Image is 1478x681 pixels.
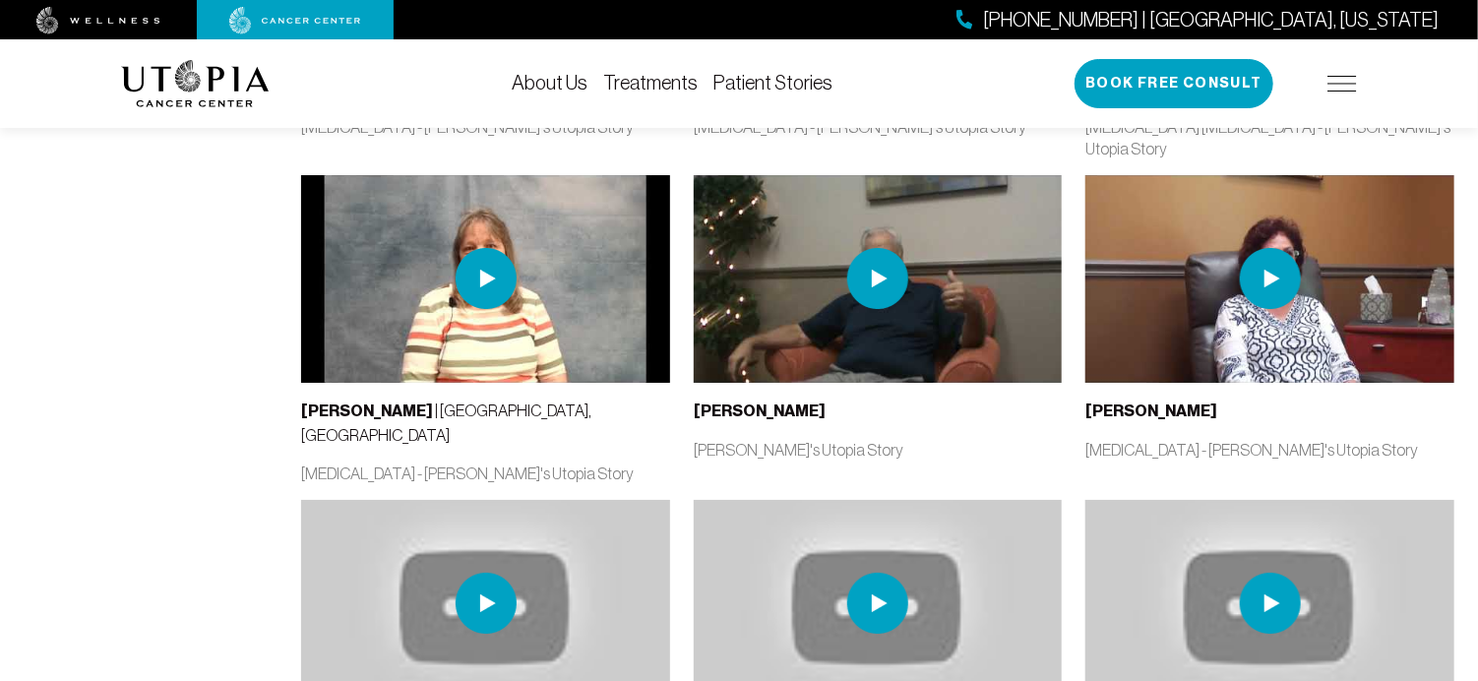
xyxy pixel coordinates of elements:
button: Book Free Consult [1075,59,1273,108]
img: play icon [847,573,908,634]
img: thumbnail [1085,175,1454,383]
p: [PERSON_NAME]'s Utopia Story [694,439,1063,461]
p: [MEDICAL_DATA] - [PERSON_NAME]'s Utopia Story [301,463,670,484]
img: play icon [456,573,517,634]
a: Patient Stories [713,72,832,93]
a: About Us [512,72,587,93]
b: [PERSON_NAME] [694,402,826,420]
a: [PHONE_NUMBER] | [GEOGRAPHIC_DATA], [US_STATE] [956,6,1439,34]
span: [PHONE_NUMBER] | [GEOGRAPHIC_DATA], [US_STATE] [983,6,1439,34]
img: cancer center [229,7,361,34]
b: [PERSON_NAME] [301,402,433,420]
a: Treatments [603,72,698,93]
img: logo [121,60,270,107]
img: thumbnail [301,175,670,383]
img: icon-hamburger [1327,76,1357,92]
p: [MEDICAL_DATA] [MEDICAL_DATA] - [PERSON_NAME]'s Utopia Story [1085,116,1454,159]
span: | [GEOGRAPHIC_DATA], [GEOGRAPHIC_DATA] [301,402,591,444]
img: play icon [456,248,517,309]
b: [PERSON_NAME] [1085,402,1217,420]
img: play icon [847,248,908,309]
img: wellness [36,7,160,34]
p: [MEDICAL_DATA] - [PERSON_NAME]'s Utopia Story [1085,439,1454,461]
img: thumbnail [694,175,1063,383]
